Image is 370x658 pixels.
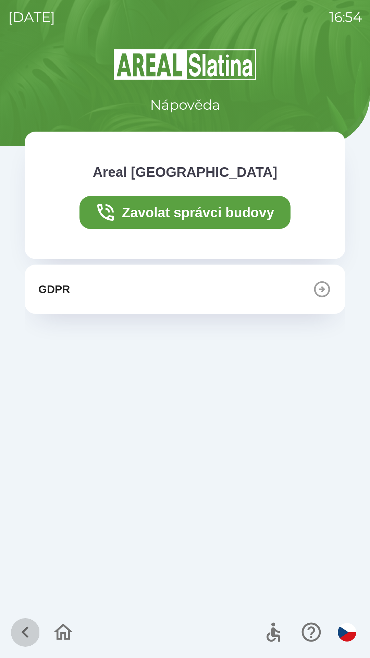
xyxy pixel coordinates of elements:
p: Nápověda [150,95,220,115]
img: cs flag [338,623,356,642]
button: GDPR [25,265,345,314]
p: [DATE] [8,7,55,27]
p: Areal [GEOGRAPHIC_DATA] [93,162,277,182]
p: 16:54 [329,7,362,27]
img: Logo [25,48,345,81]
p: GDPR [38,281,70,297]
button: Zavolat správci budovy [79,196,291,229]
